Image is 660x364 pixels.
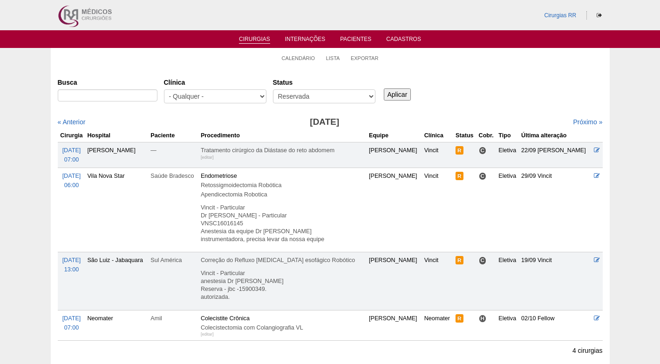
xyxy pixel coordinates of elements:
p: Vincit - Particular Dr [PERSON_NAME] - Particular VNSC16016145 Anestesia da equipe Dr [PERSON_NAM... [201,204,365,243]
td: Eletiva [497,142,519,168]
span: 13:00 [64,266,79,273]
th: Clínica [422,129,454,142]
div: [editar] [201,153,214,162]
td: Vila Nova Star [85,168,149,252]
span: Consultório [479,172,487,180]
div: Tratamento cirúrgico da Diástase do reto abdomem [201,146,365,155]
div: Apendicectomia Robotica [201,190,365,199]
span: [DATE] [62,147,81,154]
span: Reservada [456,314,463,323]
span: Consultório [479,256,487,264]
div: Saúde Bradesco [150,171,197,181]
span: 07:00 [64,156,79,163]
div: — [150,146,197,155]
div: Retossigmoidectomia Robótica [201,181,365,190]
a: Internações [285,36,326,45]
a: Editar [594,147,600,154]
div: Correção do Refluxo [MEDICAL_DATA] esofágico Robótico [201,256,365,265]
td: Neomater [85,310,149,340]
a: [DATE] 13:00 [62,257,81,273]
span: Hospital [479,315,487,323]
td: Eletiva [497,310,519,340]
a: Cirurgias RR [544,12,576,19]
th: Hospital [85,129,149,142]
div: Colecistectomia com Colangiografia VL [201,323,365,332]
th: Status [454,129,476,142]
td: 02/10 Fellow [519,310,592,340]
td: São Luiz - Jabaquara [85,252,149,310]
td: Neomater [422,310,454,340]
span: [DATE] [62,257,81,263]
span: Reservada [456,172,463,180]
a: Exportar [351,55,379,61]
a: [DATE] 06:00 [62,173,81,189]
td: [PERSON_NAME] [367,142,422,168]
td: [PERSON_NAME] [367,168,422,252]
a: Editar [594,315,600,322]
span: Reservada [456,256,463,264]
td: [PERSON_NAME] [367,310,422,340]
div: Sul América [150,256,197,265]
i: Sair [597,13,602,18]
p: 4 cirurgias [572,346,603,355]
a: Cadastros [386,36,421,45]
a: Cirurgias [239,36,270,44]
td: Endometriose [199,168,367,252]
th: Equipe [367,129,422,142]
a: « Anterior [58,118,86,126]
a: [DATE] 07:00 [62,147,81,163]
td: Vincit [422,142,454,168]
a: Editar [594,257,600,263]
input: Aplicar [384,88,411,101]
a: [DATE] 07:00 [62,315,81,331]
div: [editar] [201,330,214,339]
th: Tipo [497,129,519,142]
a: Calendário [282,55,315,61]
td: 29/09 Vincit [519,168,592,252]
td: [PERSON_NAME] [85,142,149,168]
td: Vincit [422,252,454,310]
a: Pacientes [340,36,371,45]
span: Reservada [456,146,463,155]
label: Status [273,78,375,87]
th: Cobr. [477,129,497,142]
a: Lista [326,55,340,61]
td: Eletiva [497,168,519,252]
th: Última alteração [519,129,592,142]
th: Cirurgia [58,129,86,142]
label: Clínica [164,78,266,87]
span: [DATE] [62,315,81,322]
label: Busca [58,78,157,87]
td: Colecistite Crônica [199,310,367,340]
a: Editar [594,173,600,179]
span: Consultório [479,147,487,155]
th: Paciente [149,129,199,142]
td: 22/09 [PERSON_NAME] [519,142,592,168]
div: Amil [150,314,197,323]
td: 19/09 Vincit [519,252,592,310]
h3: [DATE] [188,115,461,129]
td: Eletiva [497,252,519,310]
td: [PERSON_NAME] [367,252,422,310]
td: Vincit [422,168,454,252]
span: 06:00 [64,182,79,189]
p: Vincit - Particular anestesia Dr [PERSON_NAME] Reserva - jbc -15900349. autorizada. [201,270,365,301]
th: Procedimento [199,129,367,142]
a: Próximo » [573,118,602,126]
span: 07:00 [64,324,79,331]
span: [DATE] [62,173,81,179]
input: Digite os termos que você deseja procurar. [58,89,157,101]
